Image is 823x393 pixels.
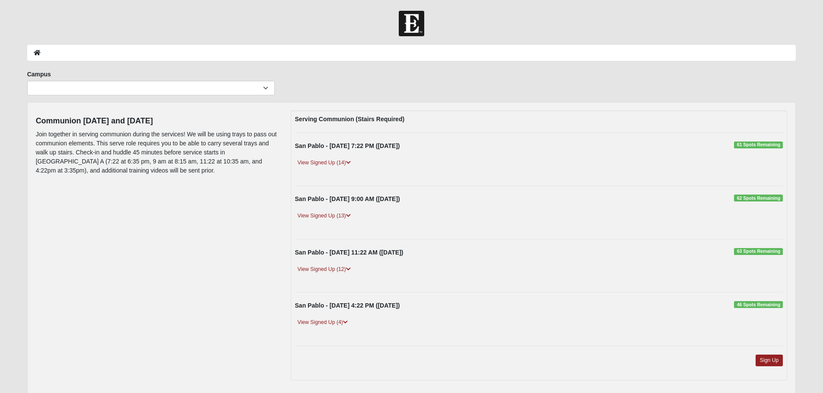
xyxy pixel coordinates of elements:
[734,195,783,201] span: 62 Spots Remaining
[36,130,278,175] p: Join together in serving communion during the services! We will be using trays to pass out commun...
[295,116,405,123] strong: Serving Communion (Stairs Required)
[295,302,400,309] strong: San Pablo - [DATE] 4:22 PM ([DATE])
[295,195,400,202] strong: San Pablo - [DATE] 9:00 AM ([DATE])
[734,301,783,308] span: 46 Spots Remaining
[27,70,51,79] label: Campus
[295,211,353,220] a: View Signed Up (13)
[36,116,278,126] h4: Communion [DATE] and [DATE]
[295,158,353,167] a: View Signed Up (14)
[295,142,400,149] strong: San Pablo - [DATE] 7:22 PM ([DATE])
[295,249,404,256] strong: San Pablo - [DATE] 11:22 AM ([DATE])
[399,11,424,36] img: Church of Eleven22 Logo
[734,141,783,148] span: 61 Spots Remaining
[734,248,783,255] span: 63 Spots Remaining
[295,265,353,274] a: View Signed Up (12)
[295,318,350,327] a: View Signed Up (4)
[756,355,783,366] a: Sign Up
